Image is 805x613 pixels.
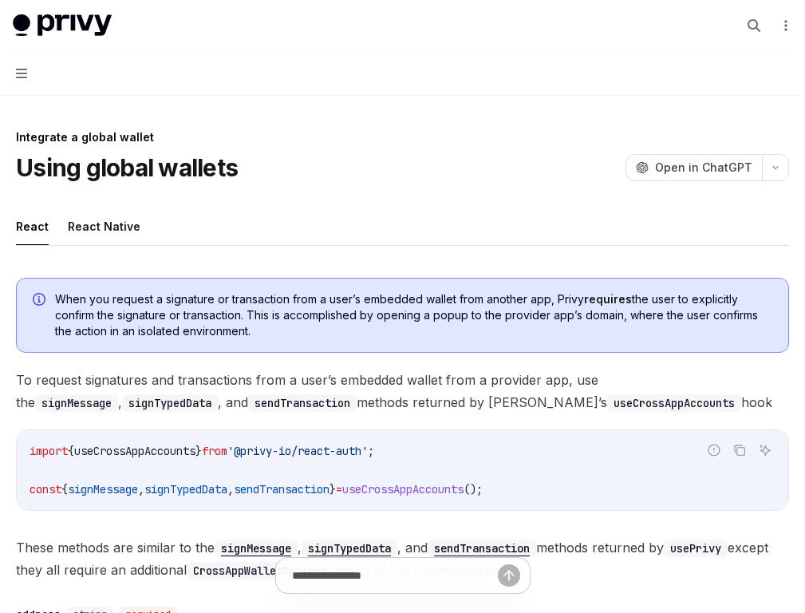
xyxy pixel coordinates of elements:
[61,482,68,496] span: {
[664,540,728,557] code: usePrivy
[302,540,397,556] a: signTypedData
[234,482,329,496] span: sendTransaction
[74,444,195,458] span: useCrossAppAccounts
[729,440,750,461] button: Copy the contents from the code block
[227,444,368,458] span: '@privy-io/react-auth'
[368,444,374,458] span: ;
[607,394,741,412] code: useCrossAppAccounts
[215,540,298,556] a: signMessage
[329,482,336,496] span: }
[68,444,74,458] span: {
[776,14,792,37] button: More actions
[30,482,61,496] span: const
[144,482,227,496] span: signTypedData
[704,440,724,461] button: Report incorrect code
[202,444,227,458] span: from
[336,482,342,496] span: =
[215,540,298,557] code: signMessage
[755,440,775,461] button: Ask AI
[68,208,140,245] button: React Native
[16,129,789,145] div: Integrate a global wallet
[498,564,520,587] button: Send message
[138,482,144,496] span: ,
[16,536,789,581] span: These methods are similar to the , , and methods returned by except they all require an additiona...
[33,293,49,309] svg: Info
[16,153,238,182] h1: Using global wallets
[464,482,483,496] span: ();
[428,540,536,556] a: sendTransaction
[16,208,49,245] button: React
[584,292,632,306] strong: requires
[342,482,464,496] span: useCrossAppAccounts
[302,540,397,557] code: signTypedData
[122,394,218,412] code: signTypedData
[55,291,772,339] span: When you request a signature or transaction from a user’s embedded wallet from another app, Privy...
[227,482,234,496] span: ,
[35,394,118,412] code: signMessage
[30,444,68,458] span: import
[13,14,112,37] img: light logo
[655,160,752,176] span: Open in ChatGPT
[195,444,202,458] span: }
[428,540,536,557] code: sendTransaction
[16,369,789,413] span: To request signatures and transactions from a user’s embedded wallet from a provider app, use the...
[248,394,357,412] code: sendTransaction
[625,154,762,181] button: Open in ChatGPT
[68,482,138,496] span: signMessage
